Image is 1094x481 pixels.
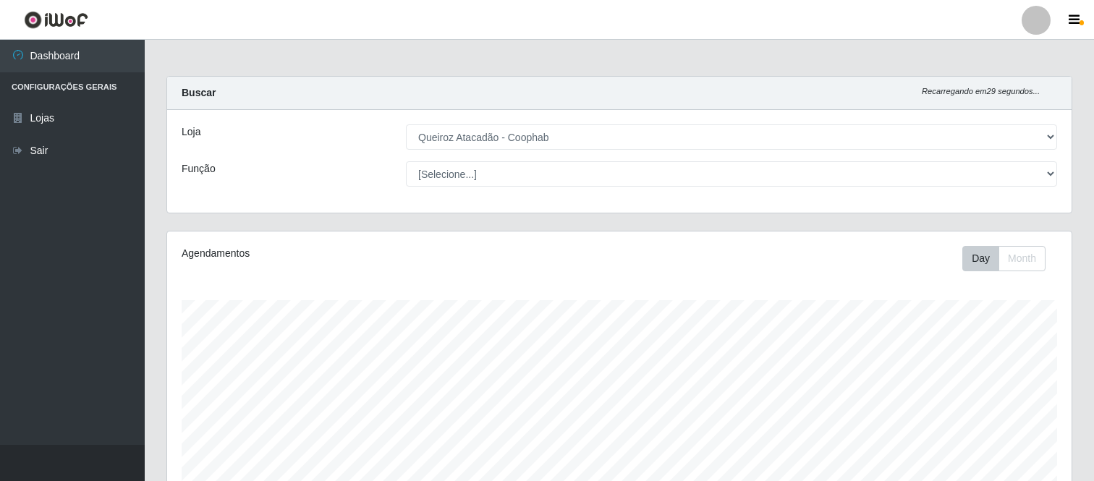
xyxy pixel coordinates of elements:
label: Loja [182,124,200,140]
div: Agendamentos [182,246,534,261]
img: CoreUI Logo [24,11,88,29]
strong: Buscar [182,87,216,98]
label: Função [182,161,216,176]
div: First group [962,246,1046,271]
button: Month [998,246,1046,271]
i: Recarregando em 29 segundos... [922,87,1040,95]
div: Toolbar with button groups [962,246,1057,271]
button: Day [962,246,999,271]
